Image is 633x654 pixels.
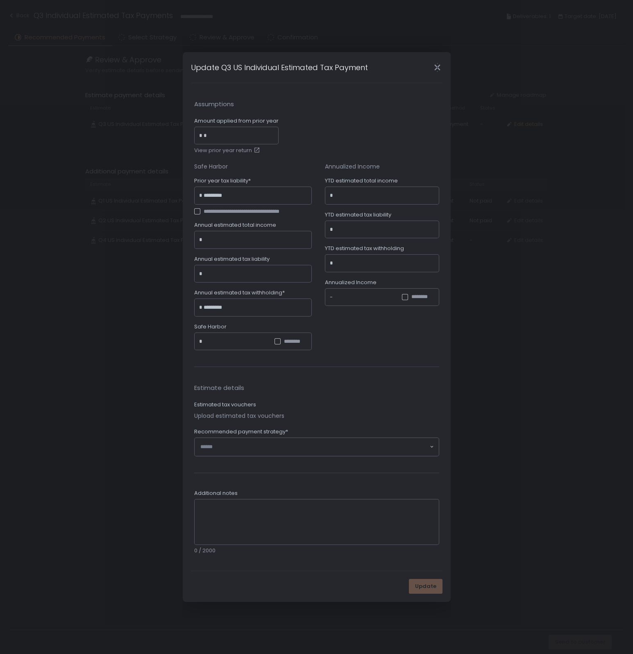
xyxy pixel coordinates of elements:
[194,401,256,408] label: Estimated tax vouchers
[194,162,312,171] div: Safe Harbor
[195,438,439,456] div: Search for option
[325,162,439,171] div: Annualized Income
[194,221,276,229] span: Annual estimated total income
[330,293,333,301] div: -
[194,323,227,330] span: Safe Harbor
[325,211,391,219] span: YTD estimated tax liability
[424,63,451,72] div: Close
[200,443,429,451] input: Search for option
[194,289,285,296] span: Annual estimated tax withholding*
[194,100,439,109] span: Assumptions
[191,62,368,73] h1: Update Q3 US Individual Estimated Tax Payment
[194,547,439,554] div: 0 / 2000
[194,490,238,497] span: Additional notes
[325,177,398,185] span: YTD estimated total income
[194,117,279,125] span: Amount applied from prior year
[194,412,284,420] button: Upload estimated tax vouchers
[194,255,270,263] span: Annual estimated tax liability
[325,279,377,286] span: Annualized Income
[325,245,404,252] span: YTD estimated tax withholding
[194,177,251,185] span: Prior year tax liability*
[194,428,288,435] span: Recommended payment strategy*
[194,383,439,393] span: Estimate details
[194,147,262,154] a: View prior year return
